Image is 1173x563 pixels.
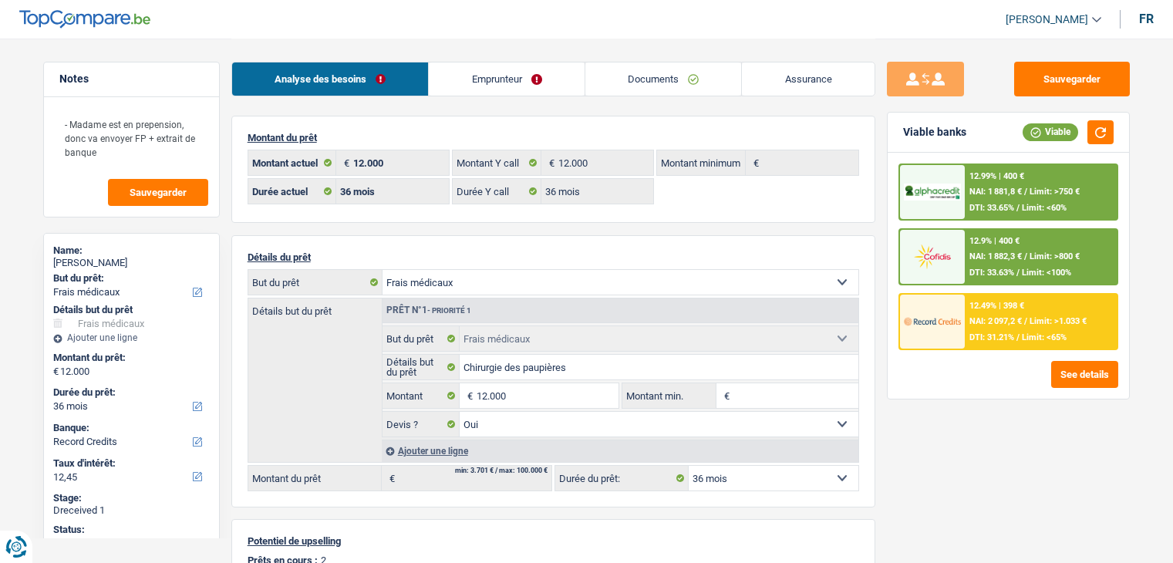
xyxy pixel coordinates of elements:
span: / [1024,251,1027,261]
div: 12.99% | 400 € [969,171,1024,181]
span: [PERSON_NAME] [1006,13,1088,26]
span: NAI: 2 097,2 € [969,316,1022,326]
label: Montant actuel [248,150,337,175]
label: But du prêt: [53,272,207,285]
span: € [746,150,763,175]
div: 12.9% | 400 € [969,236,1020,246]
div: Dreceived 1 [53,504,210,517]
div: open [53,536,210,548]
label: But du prêt [383,326,460,351]
span: / [1016,203,1020,213]
p: Montant du prêt [248,132,859,143]
label: Montant min. [622,383,716,408]
label: Montant [383,383,460,408]
span: € [460,383,477,408]
span: Limit: <100% [1022,268,1071,278]
span: / [1024,316,1027,326]
div: Status: [53,524,210,536]
span: NAI: 1 882,3 € [969,251,1022,261]
span: / [1016,332,1020,342]
label: Montant minimum [657,150,746,175]
label: Banque: [53,422,207,434]
span: € [541,150,558,175]
span: / [1024,187,1027,197]
label: Durée du prêt: [555,466,689,491]
span: Limit: >800 € [1030,251,1080,261]
span: NAI: 1 881,8 € [969,187,1022,197]
button: Sauvegarder [108,179,208,206]
span: Sauvegarder [130,187,187,197]
label: Durée actuel [248,179,337,204]
label: Devis ? [383,412,460,437]
label: But du prêt [248,270,383,295]
span: Limit: <60% [1022,203,1067,213]
img: Cofidis [904,242,961,271]
label: Montant Y call [453,150,541,175]
span: / [1016,268,1020,278]
span: € [53,366,59,378]
div: Viable [1023,123,1078,140]
div: Détails but du prêt [53,304,210,316]
label: Montant du prêt: [53,352,207,364]
button: Sauvegarder [1014,62,1130,96]
div: Name: [53,244,210,257]
a: [PERSON_NAME] [993,7,1101,32]
div: Stage: [53,492,210,504]
span: € [382,466,399,491]
label: Montant du prêt [248,466,382,491]
span: DTI: 33.65% [969,203,1014,213]
span: Limit: >750 € [1030,187,1080,197]
div: Ajouter une ligne [382,440,858,462]
label: Durée du prêt: [53,386,207,399]
h5: Notes [59,72,204,86]
label: Détails but du prêt [383,355,460,379]
div: fr [1139,12,1154,26]
a: Emprunteur [429,62,585,96]
label: Taux d'intérêt: [53,457,207,470]
span: DTI: 33.63% [969,268,1014,278]
img: Record Credits [904,307,961,335]
label: Durée Y call [453,179,541,204]
img: TopCompare Logo [19,10,150,29]
div: 12.49% | 398 € [969,301,1024,311]
p: Détails du prêt [248,251,859,263]
a: Assurance [742,62,875,96]
p: Potentiel de upselling [248,535,859,547]
span: DTI: 31.21% [969,332,1014,342]
div: min: 3.701 € / max: 100.000 € [455,467,548,474]
a: Analyse des besoins [232,62,429,96]
div: Viable banks [903,126,966,139]
button: See details [1051,361,1118,388]
a: Documents [585,62,742,96]
span: Limit: >1.033 € [1030,316,1087,326]
img: AlphaCredit [904,184,961,201]
div: [PERSON_NAME] [53,257,210,269]
label: Détails but du prêt [248,298,382,316]
span: - Priorité 1 [427,306,471,315]
span: € [716,383,733,408]
div: Prêt n°1 [383,305,475,315]
div: Ajouter une ligne [53,332,210,343]
span: Limit: <65% [1022,332,1067,342]
span: € [336,150,353,175]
